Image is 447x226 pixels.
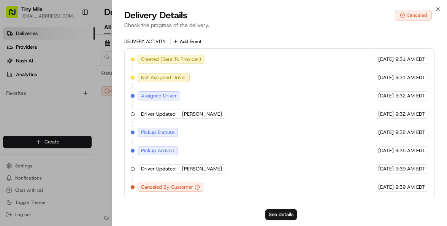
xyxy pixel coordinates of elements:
[20,49,125,57] input: Clear
[395,184,425,191] span: 9:39 AM EDT
[395,129,425,136] span: 9:32 AM EDT
[141,92,177,99] span: Assigned Driver
[395,74,425,81] span: 9:31 AM EDT
[395,56,425,63] span: 9:31 AM EDT
[141,129,174,136] span: Pickup Enroute
[118,97,138,107] button: See all
[141,111,176,118] span: Driver Updated
[378,56,394,63] span: [DATE]
[395,166,425,172] span: 9:39 AM EDT
[378,129,394,136] span: [DATE]
[8,131,20,143] img: Dianne Alexi Soriano
[8,111,20,123] img: Regen Pajulas
[141,56,201,63] span: Created (Sent To Provider)
[106,138,122,145] span: [DATE]
[24,138,101,145] span: [PERSON_NAME] [PERSON_NAME]
[61,118,77,124] span: [DATE]
[15,139,21,145] img: 1736555255976-a54dd68f-1ca7-489b-9aae-adbdc363a1c4
[141,184,193,191] span: Canceled By Customer
[8,8,23,23] img: Nash
[265,209,297,220] button: See details
[182,111,222,118] span: [PERSON_NAME]
[124,21,435,29] p: Check the progress of the delivery.
[16,73,30,86] img: 1732323095091-59ea418b-cfe3-43c8-9ae0-d0d06d6fd42c
[141,74,186,81] span: Not Assigned Driver
[378,111,394,118] span: [DATE]
[124,9,187,21] span: Delivery Details
[378,166,394,172] span: [DATE]
[395,111,425,118] span: 9:32 AM EDT
[141,166,176,172] span: Driver Updated
[141,147,174,154] span: Pickup Arrived
[395,147,425,154] span: 9:35 AM EDT
[395,10,432,21] button: Canceled
[182,166,222,172] span: [PERSON_NAME]
[8,30,138,43] p: Welcome 👋
[170,37,204,46] button: Add Event
[34,80,105,86] div: We're available if you need us!
[378,147,394,154] span: [DATE]
[129,75,138,84] button: Start new chat
[76,170,92,175] span: Pylon
[378,74,394,81] span: [DATE]
[57,118,60,124] span: •
[34,73,125,80] div: Start new chat
[24,118,55,124] span: Regen Pajulas
[54,169,92,175] a: Powered byPylon
[8,99,51,105] div: Past conversations
[124,38,166,45] div: Delivery Activity
[102,138,105,145] span: •
[378,184,394,191] span: [DATE]
[15,118,21,124] img: 1736555255976-a54dd68f-1ca7-489b-9aae-adbdc363a1c4
[378,92,394,99] span: [DATE]
[395,92,425,99] span: 9:32 AM EDT
[8,73,21,86] img: 1736555255976-a54dd68f-1ca7-489b-9aae-adbdc363a1c4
